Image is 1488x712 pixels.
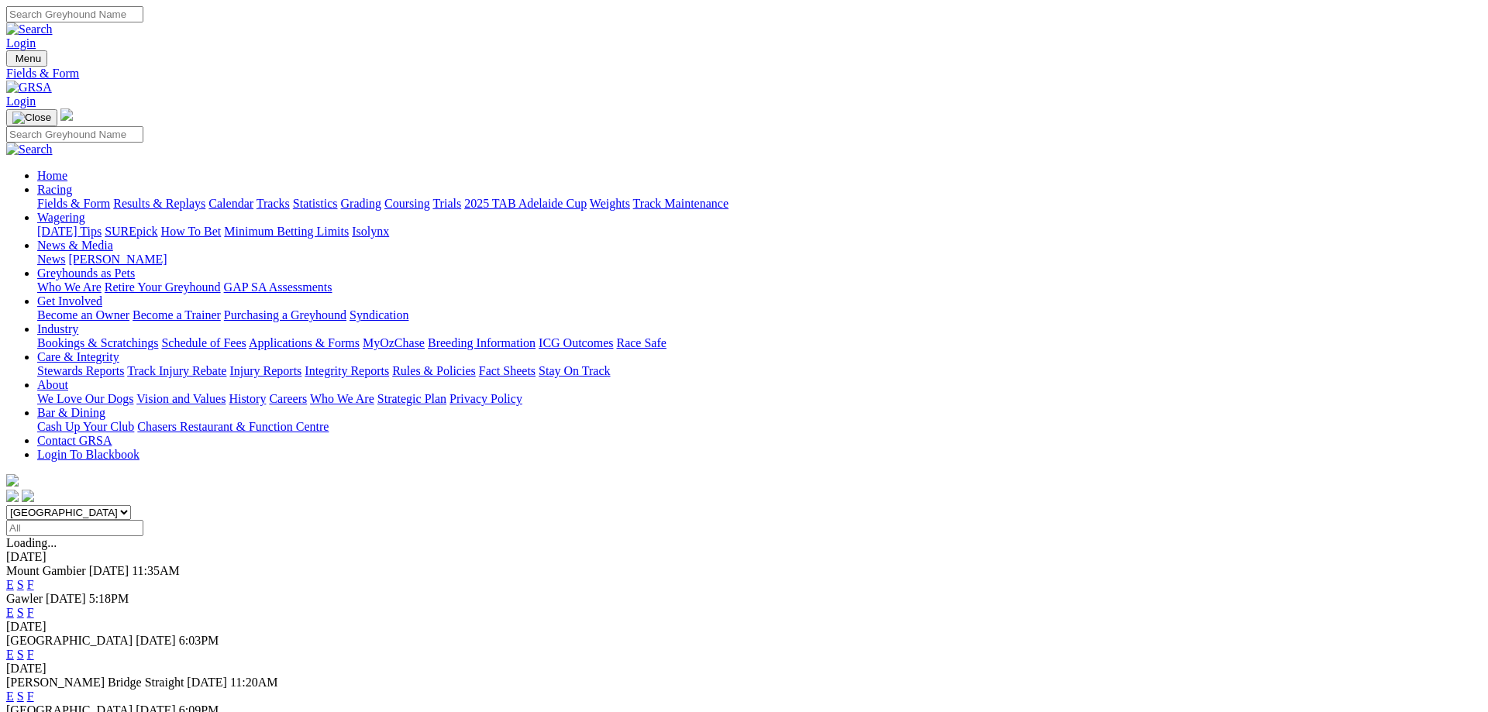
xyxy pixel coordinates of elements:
a: S [17,648,24,661]
span: 11:35AM [132,564,180,577]
a: Stewards Reports [37,364,124,377]
a: GAP SA Assessments [224,280,332,294]
a: We Love Our Dogs [37,392,133,405]
a: Tracks [257,197,290,210]
a: Vision and Values [136,392,226,405]
a: Results & Replays [113,197,205,210]
div: [DATE] [6,662,1482,676]
a: 2025 TAB Adelaide Cup [464,197,587,210]
a: Care & Integrity [37,350,119,363]
a: E [6,578,14,591]
a: Calendar [208,197,253,210]
a: [DATE] Tips [37,225,102,238]
a: Race Safe [616,336,666,349]
span: [DATE] [136,634,176,647]
span: Gawler [6,592,43,605]
a: Fact Sheets [479,364,536,377]
a: Grading [341,197,381,210]
a: Privacy Policy [449,392,522,405]
div: Greyhounds as Pets [37,280,1482,294]
a: Cash Up Your Club [37,420,134,433]
a: Chasers Restaurant & Function Centre [137,420,329,433]
a: F [27,606,34,619]
span: Menu [15,53,41,64]
a: E [6,606,14,619]
a: Fields & Form [6,67,1482,81]
a: Stay On Track [539,364,610,377]
a: Statistics [293,197,338,210]
a: [PERSON_NAME] [68,253,167,266]
a: News [37,253,65,266]
a: ICG Outcomes [539,336,613,349]
a: Contact GRSA [37,434,112,447]
a: Fields & Form [37,197,110,210]
a: S [17,578,24,591]
div: [DATE] [6,620,1482,634]
a: Racing [37,183,72,196]
a: Greyhounds as Pets [37,267,135,280]
a: F [27,690,34,703]
span: 6:03PM [179,634,219,647]
a: Wagering [37,211,85,224]
div: Racing [37,197,1482,211]
a: Who We Are [310,392,374,405]
a: SUREpick [105,225,157,238]
input: Search [6,6,143,22]
div: Get Involved [37,308,1482,322]
img: logo-grsa-white.png [6,474,19,487]
span: 11:20AM [230,676,278,689]
input: Search [6,126,143,143]
a: E [6,690,14,703]
a: Login [6,95,36,108]
img: twitter.svg [22,490,34,502]
a: Bookings & Scratchings [37,336,158,349]
img: Close [12,112,51,124]
a: Get Involved [37,294,102,308]
a: S [17,690,24,703]
span: [GEOGRAPHIC_DATA] [6,634,133,647]
span: [DATE] [46,592,86,605]
div: [DATE] [6,550,1482,564]
a: Become a Trainer [133,308,221,322]
a: Breeding Information [428,336,536,349]
div: News & Media [37,253,1482,267]
a: Careers [269,392,307,405]
a: S [17,606,24,619]
a: Weights [590,197,630,210]
img: Search [6,22,53,36]
img: GRSA [6,81,52,95]
a: Who We Are [37,280,102,294]
div: Wagering [37,225,1482,239]
a: Industry [37,322,78,335]
img: facebook.svg [6,490,19,502]
a: Login To Blackbook [37,448,139,461]
a: Integrity Reports [305,364,389,377]
a: F [27,578,34,591]
a: Applications & Forms [249,336,360,349]
a: Coursing [384,197,430,210]
a: Bar & Dining [37,406,105,419]
input: Select date [6,520,143,536]
a: Strategic Plan [377,392,446,405]
a: Rules & Policies [392,364,476,377]
a: Isolynx [352,225,389,238]
a: History [229,392,266,405]
a: Track Maintenance [633,197,728,210]
span: [DATE] [89,564,129,577]
button: Toggle navigation [6,109,57,126]
div: About [37,392,1482,406]
button: Toggle navigation [6,50,47,67]
span: Mount Gambier [6,564,86,577]
img: logo-grsa-white.png [60,108,73,121]
a: Track Injury Rebate [127,364,226,377]
a: Become an Owner [37,308,129,322]
span: 5:18PM [89,592,129,605]
div: Bar & Dining [37,420,1482,434]
a: Trials [432,197,461,210]
a: F [27,648,34,661]
a: About [37,378,68,391]
a: Home [37,169,67,182]
a: E [6,648,14,661]
a: Schedule of Fees [161,336,246,349]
